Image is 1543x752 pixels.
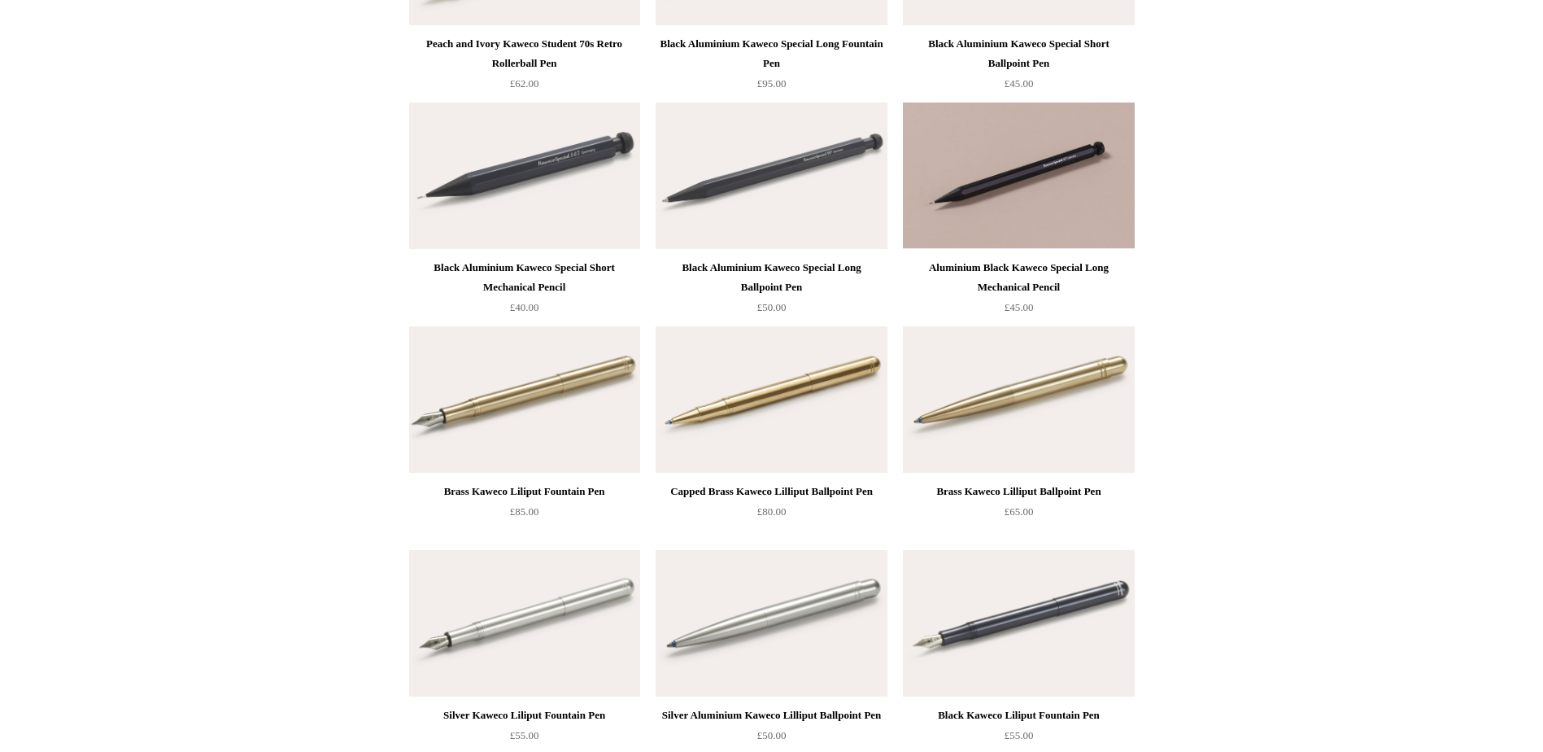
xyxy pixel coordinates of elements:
span: £40.00 [510,301,539,313]
img: Silver Aluminium Kaweco Lilliput Ballpoint Pen [656,550,887,697]
span: £45.00 [1005,77,1034,90]
span: £65.00 [1005,505,1034,518]
a: Peach and Ivory Kaweco Student 70s Retro Rollerball Pen £62.00 [409,34,640,101]
a: Silver Kaweco Liliput Fountain Pen Silver Kaweco Liliput Fountain Pen [409,550,640,697]
span: £62.00 [510,77,539,90]
span: £55.00 [510,729,539,741]
a: Black Kaweco Liliput Fountain Pen Black Kaweco Liliput Fountain Pen [903,550,1134,697]
div: Aluminium Black Kaweco Special Long Mechanical Pencil [907,258,1130,297]
div: Peach and Ivory Kaweco Student 70s Retro Rollerball Pen [413,34,636,73]
div: Black Aluminium Kaweco Special Long Fountain Pen [660,34,883,73]
a: Brass Kaweco Liliput Fountain Pen Brass Kaweco Liliput Fountain Pen [409,326,640,473]
div: Silver Kaweco Liliput Fountain Pen [413,706,636,725]
span: £55.00 [1005,729,1034,741]
a: Black Aluminium Kaweco Special Short Mechanical Pencil £40.00 [409,258,640,325]
span: £85.00 [510,505,539,518]
img: Capped Brass Kaweco Lilliput Ballpoint Pen [656,326,887,473]
img: Silver Kaweco Liliput Fountain Pen [409,550,640,697]
a: Black Aluminium Kaweco Special Short Ballpoint Pen £45.00 [903,34,1134,101]
a: Brass Kaweco Lilliput Ballpoint Pen £65.00 [903,482,1134,549]
img: Brass Kaweco Liliput Fountain Pen [409,326,640,473]
a: Black Aluminium Kaweco Special Short Mechanical Pencil Black Aluminium Kaweco Special Short Mecha... [409,103,640,249]
div: Black Aluminium Kaweco Special Short Mechanical Pencil [413,258,636,297]
div: Black Aluminium Kaweco Special Short Ballpoint Pen [907,34,1130,73]
a: Black Aluminium Kaweco Special Long Fountain Pen £95.00 [656,34,887,101]
a: Aluminium Black Kaweco Special Long Mechanical Pencil £45.00 [903,258,1134,325]
span: £95.00 [757,77,787,90]
img: Black Aluminium Kaweco Special Long Ballpoint Pen [656,103,887,249]
div: Black Kaweco Liliput Fountain Pen [907,706,1130,725]
span: £45.00 [1005,301,1034,313]
a: Aluminium Black Kaweco Special Long Mechanical Pencil Aluminium Black Kaweco Special Long Mechani... [903,103,1134,249]
a: Black Aluminium Kaweco Special Long Ballpoint Pen Black Aluminium Kaweco Special Long Ballpoint Pen [656,103,887,249]
div: Black Aluminium Kaweco Special Long Ballpoint Pen [660,258,883,297]
a: Brass Kaweco Liliput Fountain Pen £85.00 [409,482,640,549]
img: Aluminium Black Kaweco Special Long Mechanical Pencil [903,103,1134,249]
div: Silver Aluminium Kaweco Lilliput Ballpoint Pen [660,706,883,725]
img: Brass Kaweco Lilliput Ballpoint Pen [903,326,1134,473]
div: Brass Kaweco Lilliput Ballpoint Pen [907,482,1130,501]
a: Capped Brass Kaweco Lilliput Ballpoint Pen £80.00 [656,482,887,549]
a: Silver Aluminium Kaweco Lilliput Ballpoint Pen Silver Aluminium Kaweco Lilliput Ballpoint Pen [656,550,887,697]
div: Brass Kaweco Liliput Fountain Pen [413,482,636,501]
a: Black Aluminium Kaweco Special Long Ballpoint Pen £50.00 [656,258,887,325]
img: Black Aluminium Kaweco Special Short Mechanical Pencil [409,103,640,249]
span: £50.00 [757,729,787,741]
span: £50.00 [757,301,787,313]
a: Brass Kaweco Lilliput Ballpoint Pen Brass Kaweco Lilliput Ballpoint Pen [903,326,1134,473]
div: Capped Brass Kaweco Lilliput Ballpoint Pen [660,482,883,501]
a: Capped Brass Kaweco Lilliput Ballpoint Pen Capped Brass Kaweco Lilliput Ballpoint Pen [656,326,887,473]
span: £80.00 [757,505,787,518]
img: Black Kaweco Liliput Fountain Pen [903,550,1134,697]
